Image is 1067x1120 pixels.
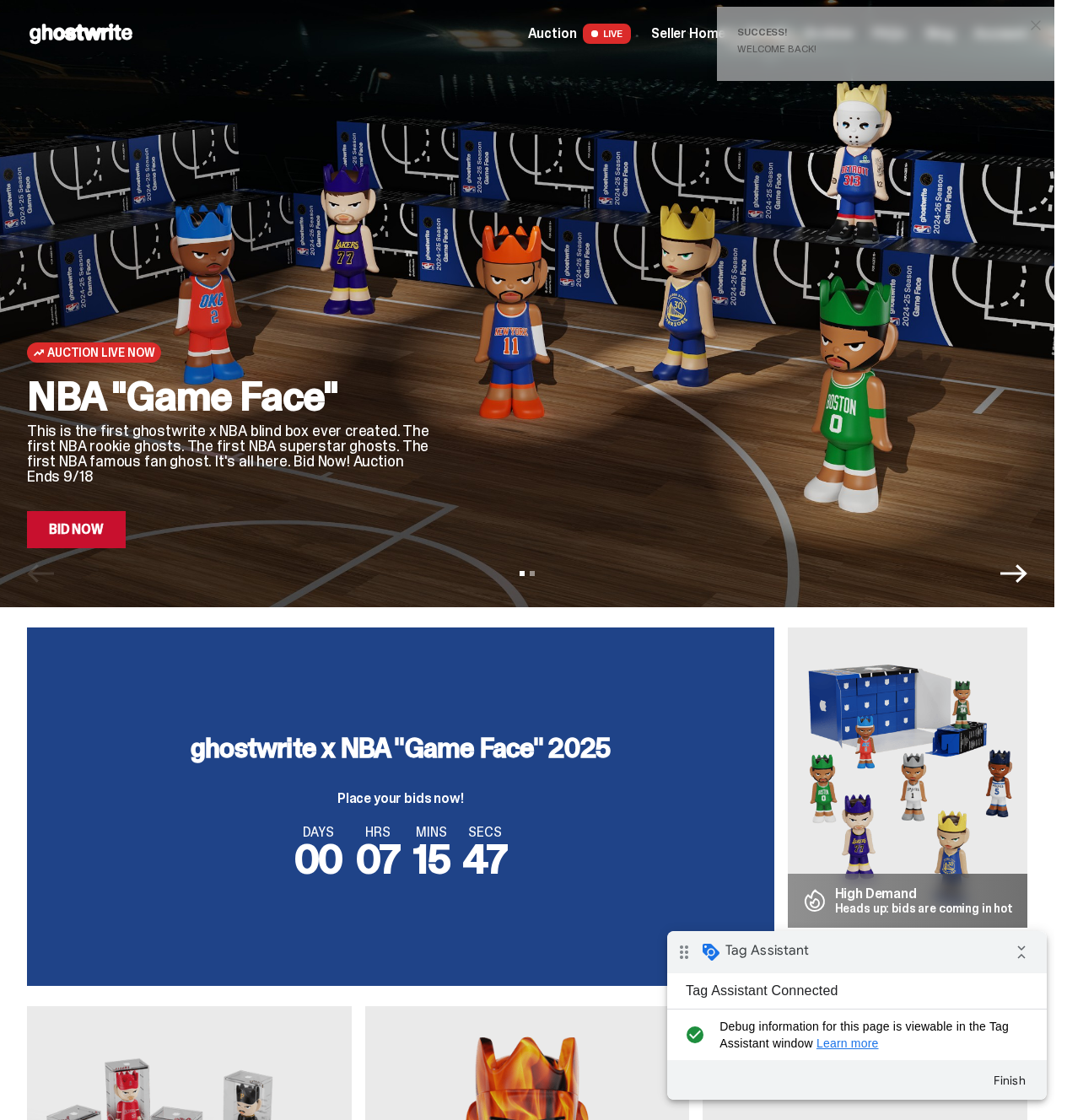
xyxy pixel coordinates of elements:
span: Auction Live Now [47,346,154,359]
span: Debug information for this page is viewable in the Tag Assistant window [52,87,352,121]
span: 07 [356,832,400,886]
span: 47 [463,832,507,886]
a: Game Face (2025) High Demand Heads up: bids are coming in hot Auction Live Now [788,627,1028,986]
span: DAYS [294,826,343,839]
img: Game Face (2025) [788,627,1028,928]
a: Learn more [149,105,212,119]
i: Collapse debug badge [337,4,371,38]
button: Finish [312,134,373,164]
p: Place your bids now! [191,792,611,805]
span: Auction [528,27,577,40]
p: This is the first ghostwrite x NBA blind box ever created. The first NBA rookie ghosts. The first... [27,423,433,484]
span: 15 [413,832,450,886]
div: Welcome back! [737,44,1021,54]
i: check_circle [13,87,41,121]
span: HRS [356,826,400,839]
a: Seller Home [651,27,725,40]
div: Success! [737,27,1021,37]
span: LIVE [583,24,631,44]
span: 00 [294,832,343,886]
h2: NBA "Game Face" [27,376,433,417]
p: Heads up: bids are coming in hot [835,902,1014,914]
h3: ghostwrite x NBA "Game Face" 2025 [191,735,611,762]
button: View slide 1 [520,571,525,576]
button: View slide 2 [530,571,535,576]
a: Bid Now [27,511,126,548]
a: Auction LIVE [528,24,631,44]
button: close [1021,10,1051,40]
button: Next [1000,560,1027,587]
span: Tag Assistant [58,11,142,28]
span: SECS [463,826,507,839]
span: MINS [413,826,450,839]
p: High Demand [835,887,1014,901]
